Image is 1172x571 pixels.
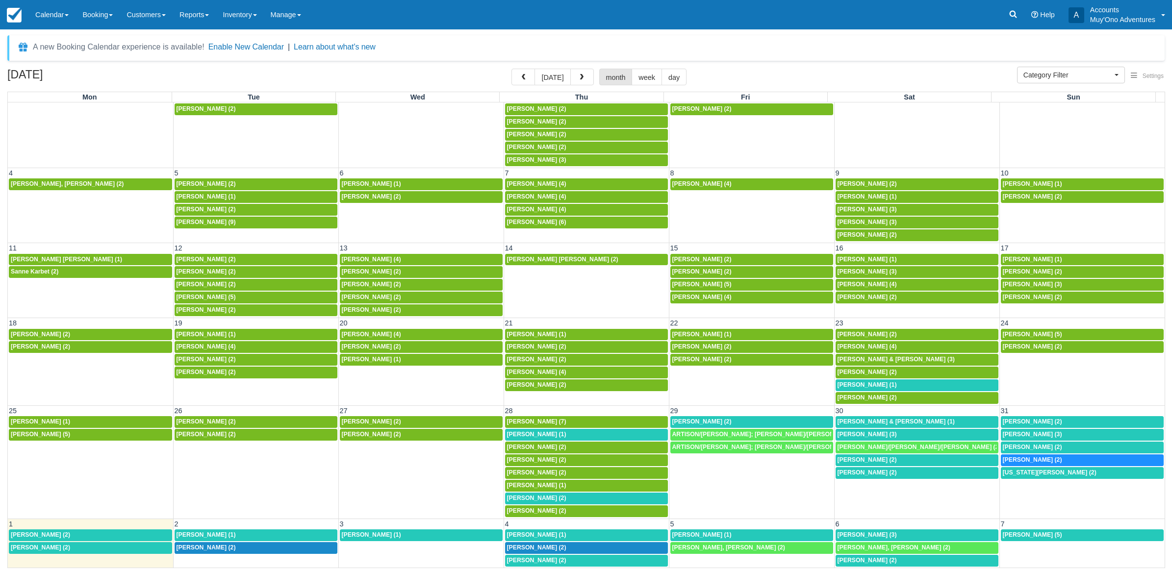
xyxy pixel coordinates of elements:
[1003,456,1062,463] span: [PERSON_NAME] (2)
[288,43,290,51] span: |
[836,442,998,453] a: [PERSON_NAME]/[PERSON_NAME]/[PERSON_NAME] (2)
[340,292,503,303] a: [PERSON_NAME] (2)
[505,354,668,366] a: [PERSON_NAME] (2)
[33,41,204,53] div: A new Booking Calendar experience is available!
[838,394,897,401] span: [PERSON_NAME] (2)
[672,180,732,187] span: [PERSON_NAME] (4)
[670,416,833,428] a: [PERSON_NAME] (2)
[505,367,668,378] a: [PERSON_NAME] (4)
[836,279,998,291] a: [PERSON_NAME] (4)
[1000,169,1010,177] span: 10
[9,178,172,190] a: [PERSON_NAME], [PERSON_NAME] (2)
[1023,70,1112,80] span: Category Filter
[507,507,566,514] span: [PERSON_NAME] (2)
[339,169,345,177] span: 6
[9,429,172,441] a: [PERSON_NAME] (5)
[1001,442,1164,453] a: [PERSON_NAME] (2)
[836,354,998,366] a: [PERSON_NAME] & [PERSON_NAME] (3)
[177,193,236,200] span: [PERSON_NAME] (1)
[177,418,236,425] span: [PERSON_NAME] (2)
[1003,256,1062,263] span: [PERSON_NAME] (1)
[838,544,950,551] span: [PERSON_NAME], [PERSON_NAME] (2)
[174,244,183,252] span: 12
[507,118,566,125] span: [PERSON_NAME] (2)
[505,442,668,453] a: [PERSON_NAME] (2)
[670,329,833,341] a: [PERSON_NAME] (1)
[507,331,566,338] span: [PERSON_NAME] (1)
[838,531,897,538] span: [PERSON_NAME] (3)
[662,69,687,85] button: day
[175,103,337,115] a: [PERSON_NAME] (2)
[175,191,337,203] a: [PERSON_NAME] (1)
[208,42,284,52] button: Enable New Calendar
[836,429,998,441] a: [PERSON_NAME] (3)
[8,169,14,177] span: 4
[1003,418,1062,425] span: [PERSON_NAME] (2)
[838,343,897,350] span: [PERSON_NAME] (4)
[836,191,998,203] a: [PERSON_NAME] (1)
[340,178,503,190] a: [PERSON_NAME] (1)
[507,469,566,476] span: [PERSON_NAME] (2)
[342,331,401,338] span: [PERSON_NAME] (4)
[8,319,18,327] span: 18
[838,206,897,213] span: [PERSON_NAME] (3)
[339,407,349,415] span: 27
[835,169,841,177] span: 9
[505,454,668,466] a: [PERSON_NAME] (2)
[1003,469,1096,476] span: [US_STATE][PERSON_NAME] (2)
[838,557,897,564] span: [PERSON_NAME] (2)
[1003,268,1062,275] span: [PERSON_NAME] (2)
[670,103,833,115] a: [PERSON_NAME] (2)
[505,467,668,479] a: [PERSON_NAME] (2)
[505,191,668,203] a: [PERSON_NAME] (4)
[1069,7,1084,23] div: A
[1003,281,1062,288] span: [PERSON_NAME] (3)
[1003,531,1062,538] span: [PERSON_NAME] (5)
[177,256,236,263] span: [PERSON_NAME] (2)
[1001,266,1164,278] a: [PERSON_NAME] (2)
[175,367,337,378] a: [PERSON_NAME] (2)
[1001,429,1164,441] a: [PERSON_NAME] (3)
[672,356,732,363] span: [PERSON_NAME] (2)
[9,254,172,266] a: [PERSON_NAME] [PERSON_NAME] (1)
[669,244,679,252] span: 15
[507,180,566,187] span: [PERSON_NAME] (4)
[672,544,785,551] span: [PERSON_NAME], [PERSON_NAME] (2)
[9,529,172,541] a: [PERSON_NAME] (2)
[11,343,70,350] span: [PERSON_NAME] (2)
[507,531,566,538] span: [PERSON_NAME] (1)
[1001,467,1164,479] a: [US_STATE][PERSON_NAME] (2)
[1003,431,1062,438] span: [PERSON_NAME] (3)
[838,256,897,263] span: [PERSON_NAME] (1)
[175,416,337,428] a: [PERSON_NAME] (2)
[838,231,897,238] span: [PERSON_NAME] (2)
[672,331,732,338] span: [PERSON_NAME] (1)
[507,156,566,163] span: [PERSON_NAME] (3)
[836,467,998,479] a: [PERSON_NAME] (2)
[505,493,668,504] a: [PERSON_NAME] (2)
[507,544,566,551] span: [PERSON_NAME] (2)
[342,431,401,438] span: [PERSON_NAME] (2)
[505,254,668,266] a: [PERSON_NAME] [PERSON_NAME] (2)
[838,219,897,225] span: [PERSON_NAME] (3)
[507,193,566,200] span: [PERSON_NAME] (4)
[836,204,998,216] a: [PERSON_NAME] (3)
[672,294,732,300] span: [PERSON_NAME] (4)
[1001,329,1164,341] a: [PERSON_NAME] (5)
[838,193,897,200] span: [PERSON_NAME] (1)
[505,379,668,391] a: [PERSON_NAME] (2)
[1001,292,1164,303] a: [PERSON_NAME] (2)
[836,178,998,190] a: [PERSON_NAME] (2)
[835,244,844,252] span: 16
[669,520,675,528] span: 5
[599,69,633,85] button: month
[507,456,566,463] span: [PERSON_NAME] (2)
[507,356,566,363] span: [PERSON_NAME] (2)
[836,416,998,428] a: [PERSON_NAME] & [PERSON_NAME] (1)
[1143,73,1164,79] span: Settings
[835,520,841,528] span: 6
[670,529,833,541] a: [PERSON_NAME] (1)
[175,354,337,366] a: [PERSON_NAME] (2)
[535,69,570,85] button: [DATE]
[1000,407,1010,415] span: 31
